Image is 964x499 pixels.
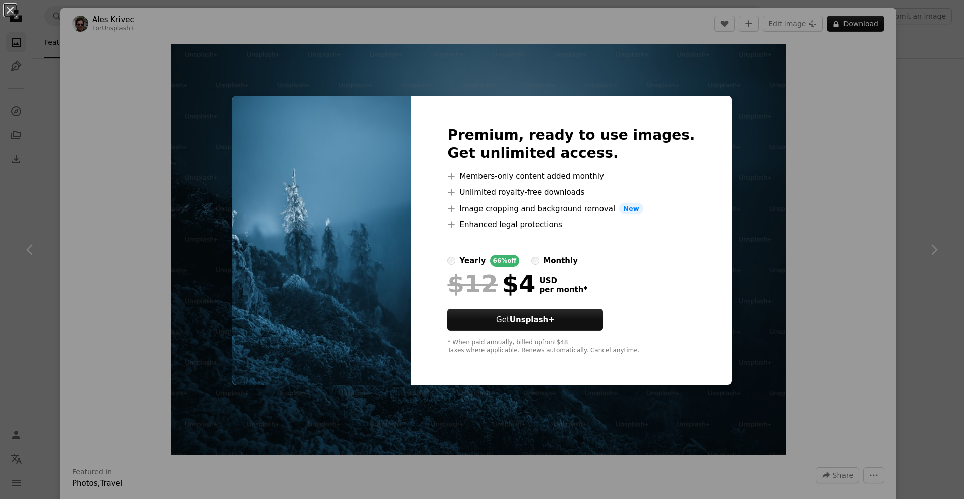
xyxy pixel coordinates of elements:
div: 66% off [490,255,520,267]
span: New [619,203,643,215]
img: premium_photo-1700996706577-c299866f294e [232,96,411,385]
li: Image cropping and background removal [447,203,695,215]
h2: Premium, ready to use images. Get unlimited access. [447,126,695,162]
div: monthly [543,255,578,267]
div: yearly [459,255,486,267]
input: monthly [531,257,539,265]
div: * When paid annually, billed upfront $48 Taxes where applicable. Renews automatically. Cancel any... [447,339,695,355]
li: Unlimited royalty-free downloads [447,186,695,198]
button: GetUnsplash+ [447,309,603,331]
li: Enhanced legal protections [447,219,695,231]
li: Members-only content added monthly [447,170,695,182]
input: yearly66%off [447,257,455,265]
span: USD [539,276,587,285]
span: per month * [539,285,587,294]
strong: Unsplash+ [510,315,555,324]
div: $4 [447,271,535,297]
span: $12 [447,271,498,297]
